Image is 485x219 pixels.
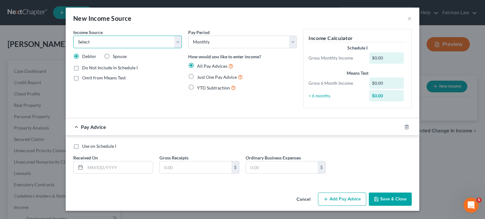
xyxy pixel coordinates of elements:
[318,161,325,173] div: $
[369,78,404,89] div: $0.00
[113,54,127,59] span: Spouse
[464,198,479,213] iframe: Intercom live chat
[73,30,103,35] span: Income Source
[308,34,406,42] h5: Income Calculator
[291,193,315,206] button: Cancel
[82,75,126,80] span: Omit from Means Test
[246,154,301,161] label: Ordinary Business Expenses
[369,52,404,64] div: $0.00
[81,124,106,130] span: Pay Advice
[476,198,482,203] span: 5
[197,85,230,90] span: YTD Subtraction
[407,14,412,22] button: ×
[197,74,237,80] span: Just One Pay Advice
[308,45,406,51] div: Schedule I
[159,154,189,161] label: Gross Receipts
[308,70,406,76] div: Means Test
[305,93,366,99] div: ÷ 6 months
[82,65,138,70] span: Do Not Include in Schedule I
[85,161,153,173] input: MM/DD/YYYY
[73,14,132,23] div: New Income Source
[246,161,318,173] input: 0.00
[188,53,261,60] label: How would you like to enter income?
[160,161,231,173] input: 0.00
[318,193,366,206] button: Add Pay Advice
[197,63,227,69] span: All Pay Advices
[188,29,210,36] label: Pay Period
[82,143,116,149] span: Use on Schedule I
[305,80,366,86] div: Gross 6 Month Income
[73,155,98,160] span: Received On
[82,54,96,59] span: Debtor
[369,90,404,101] div: $0.00
[231,161,239,173] div: $
[369,193,412,206] button: Save & Close
[305,55,366,61] div: Gross Monthly Income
